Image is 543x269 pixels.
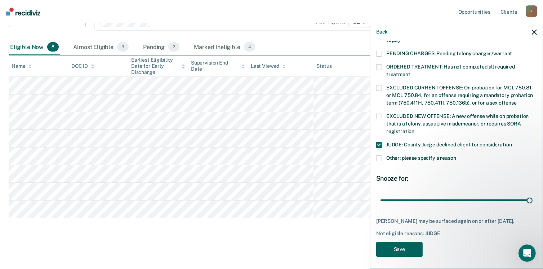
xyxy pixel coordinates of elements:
[386,113,529,134] span: EXCLUDED NEW OFFENSE: A new offense while on probation that is a felony, assaultive misdemeanor, ...
[12,63,32,69] div: Name
[518,244,536,262] iframe: Intercom live chat
[117,42,129,52] span: 3
[71,63,94,69] div: DOC ID
[191,60,245,72] div: Supervision End Date
[9,39,60,55] div: Eligible Now
[316,63,332,69] div: Status
[386,155,456,161] span: Other: please specify a reason
[376,230,537,237] div: Not eligible reasons: JUDGE
[142,39,181,55] div: Pending
[72,39,130,55] div: Almost Eligible
[386,85,533,106] span: EXCLUDED CURRENT OFFENSE: On probation for MCL 750.81 or MCL 750.84, for an offense requiring a m...
[131,57,185,75] div: Earliest Eligibility Date for Early Discharge
[386,142,512,147] span: JUDGE: County Judge declined client for consideration
[376,175,537,182] div: Snooze for:
[386,64,515,77] span: ORDERED TREATMENT: Has not completed all required treatment
[526,5,537,17] div: F
[6,8,40,16] img: Recidiviz
[376,29,388,35] button: Back
[376,218,537,224] div: [PERSON_NAME] may be surfaced again on or after [DATE].
[168,42,179,52] span: 2
[376,242,423,257] button: Save
[244,42,255,52] span: 4
[192,39,257,55] div: Marked Ineligible
[386,50,512,56] span: PENDING CHARGES: Pending felony charges/warrant
[47,42,59,52] span: 8
[251,63,286,69] div: Last Viewed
